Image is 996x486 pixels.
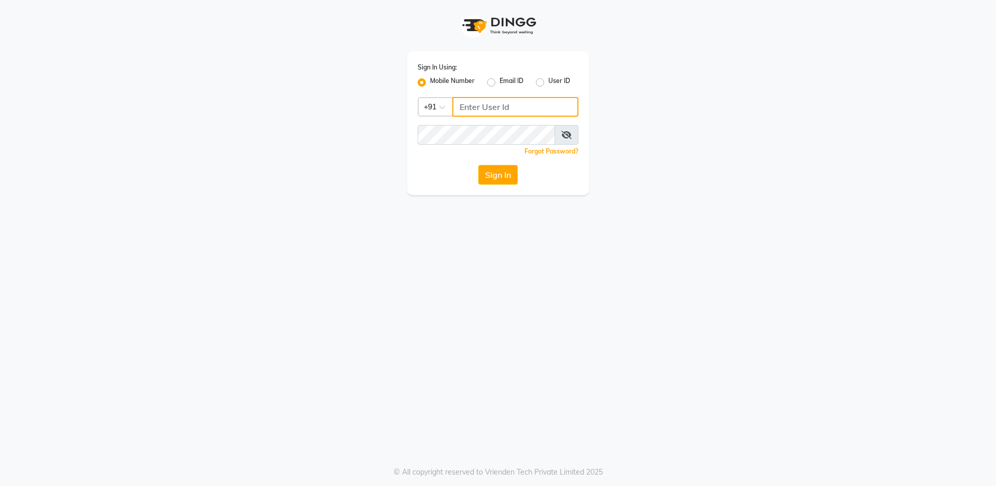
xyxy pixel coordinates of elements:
label: Email ID [500,76,523,89]
img: logo1.svg [457,10,539,41]
button: Sign In [478,165,518,185]
input: Username [452,97,578,117]
a: Forgot Password? [524,147,578,155]
label: Sign In Using: [418,63,457,72]
input: Username [418,125,555,145]
label: User ID [548,76,570,89]
label: Mobile Number [430,76,475,89]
